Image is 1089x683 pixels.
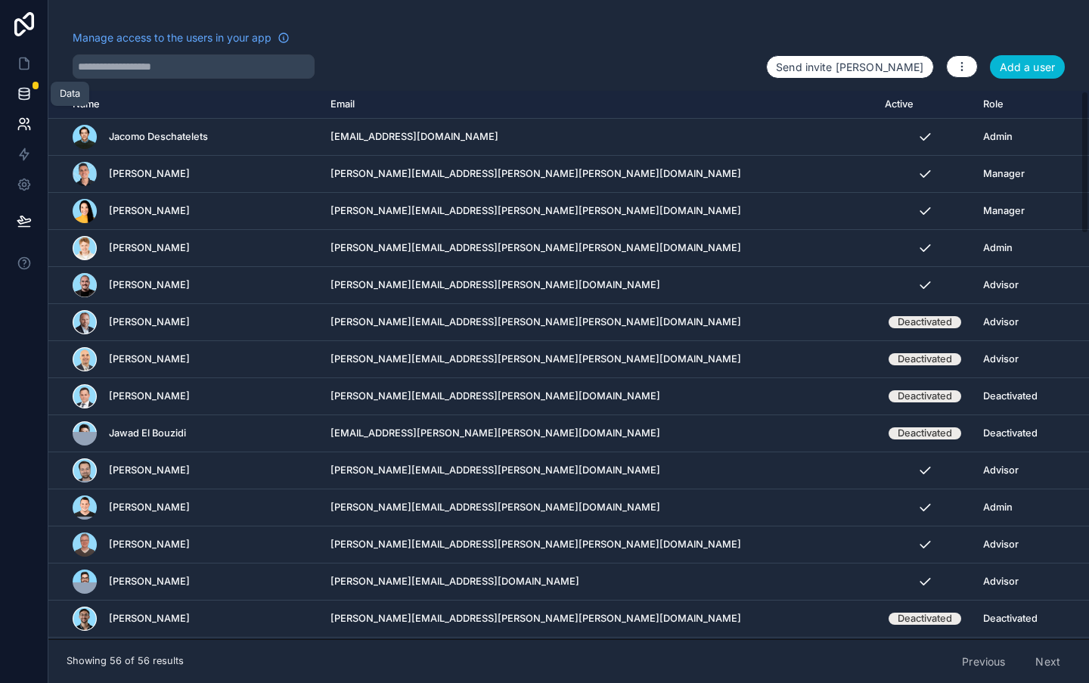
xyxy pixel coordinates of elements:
td: [PERSON_NAME][EMAIL_ADDRESS][PERSON_NAME][DOMAIN_NAME] [321,452,876,489]
span: Admin [983,242,1013,254]
span: Advisor [983,279,1019,291]
td: [PERSON_NAME][EMAIL_ADDRESS][PERSON_NAME][DOMAIN_NAME] [321,267,876,304]
td: [PERSON_NAME][EMAIL_ADDRESS][DOMAIN_NAME] [321,563,876,601]
span: Manager [983,168,1025,180]
button: Add a user [990,55,1065,79]
span: [PERSON_NAME] [109,576,190,588]
td: [PERSON_NAME][EMAIL_ADDRESS][PERSON_NAME][PERSON_NAME][DOMAIN_NAME] [321,526,876,563]
td: [PERSON_NAME][EMAIL_ADDRESS][PERSON_NAME][PERSON_NAME][DOMAIN_NAME] [321,304,876,341]
span: [PERSON_NAME] [109,501,190,514]
td: [PERSON_NAME][EMAIL_ADDRESS][PERSON_NAME][PERSON_NAME][DOMAIN_NAME] [321,156,876,193]
div: Data [60,88,80,100]
span: Deactivated [983,613,1038,625]
span: [PERSON_NAME] [109,613,190,625]
span: [PERSON_NAME] [109,353,190,365]
span: Manager [983,205,1025,217]
td: [PERSON_NAME][EMAIL_ADDRESS][PERSON_NAME][PERSON_NAME][DOMAIN_NAME] [321,230,876,267]
span: Advisor [983,539,1019,551]
th: Active [876,91,974,119]
th: Name [48,91,321,119]
td: [PERSON_NAME][EMAIL_ADDRESS][PERSON_NAME][PERSON_NAME][DOMAIN_NAME] [321,193,876,230]
td: [EMAIL_ADDRESS][DOMAIN_NAME] [321,119,876,156]
td: [PERSON_NAME][EMAIL_ADDRESS][PERSON_NAME][DOMAIN_NAME] [321,489,876,526]
th: Email [321,91,876,119]
th: Role [974,91,1053,119]
span: [PERSON_NAME] [109,316,190,328]
td: [PERSON_NAME][EMAIL_ADDRESS][PERSON_NAME][DOMAIN_NAME] [321,378,876,415]
td: [PERSON_NAME][EMAIL_ADDRESS][PERSON_NAME][PERSON_NAME][DOMAIN_NAME] [321,638,876,675]
span: Showing 56 of 56 results [67,655,184,667]
span: Manage access to the users in your app [73,30,271,45]
span: Jawad El Bouzidi [109,427,186,439]
td: [PERSON_NAME][EMAIL_ADDRESS][PERSON_NAME][PERSON_NAME][DOMAIN_NAME] [321,341,876,378]
span: [PERSON_NAME] [109,539,190,551]
span: Advisor [983,353,1019,365]
td: [PERSON_NAME][EMAIL_ADDRESS][PERSON_NAME][PERSON_NAME][DOMAIN_NAME] [321,601,876,638]
span: [PERSON_NAME] [109,168,190,180]
button: Send invite [PERSON_NAME] [766,55,934,79]
span: [PERSON_NAME] [109,390,190,402]
div: scrollable content [48,91,1089,639]
span: Admin [983,131,1013,143]
span: Deactivated [983,427,1038,439]
div: Deactivated [898,613,952,625]
span: [PERSON_NAME] [109,242,190,254]
div: Deactivated [898,390,952,402]
td: [EMAIL_ADDRESS][PERSON_NAME][PERSON_NAME][DOMAIN_NAME] [321,415,876,452]
span: Deactivated [983,390,1038,402]
span: Advisor [983,576,1019,588]
span: Advisor [983,464,1019,477]
div: Deactivated [898,316,952,328]
a: Manage access to the users in your app [73,30,290,45]
span: Admin [983,501,1013,514]
span: [PERSON_NAME] [109,279,190,291]
span: [PERSON_NAME] [109,205,190,217]
div: Deactivated [898,427,952,439]
span: [PERSON_NAME] [109,464,190,477]
span: Advisor [983,316,1019,328]
span: Jacomo Deschatelets [109,131,208,143]
div: Deactivated [898,353,952,365]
